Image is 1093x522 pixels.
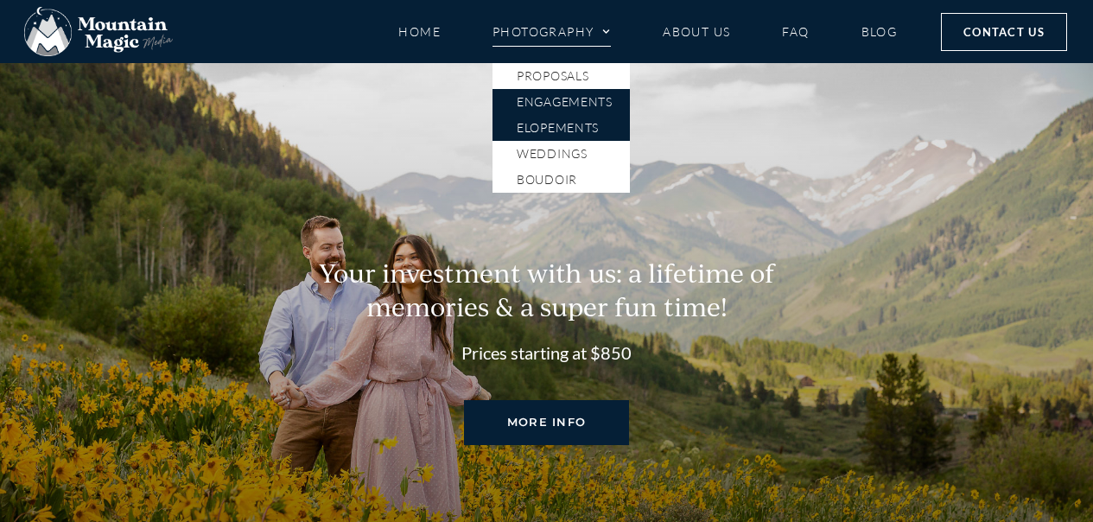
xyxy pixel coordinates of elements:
span: MORE INFO [507,412,587,432]
a: Weddings [492,141,630,167]
ul: Photography [492,63,630,193]
a: Proposals [492,63,630,89]
a: Photography [492,16,611,47]
b: Prices starting at $850 [461,342,632,363]
a: Home [398,16,441,47]
a: MORE INFO [464,400,630,444]
img: Mountain Magic Media photography logo Crested Butte Photographer [24,7,173,57]
a: Engagements [492,89,630,115]
span: Contact Us [963,22,1045,41]
h1: Your investment with us: a lifetime of memories & a super fun time! [270,256,823,323]
a: FAQ [782,16,809,47]
a: Elopements [492,115,630,141]
a: Blog [861,16,898,47]
a: Contact Us [941,13,1067,51]
a: Boudoir [492,167,630,193]
a: About Us [663,16,730,47]
nav: Menu [398,16,898,47]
